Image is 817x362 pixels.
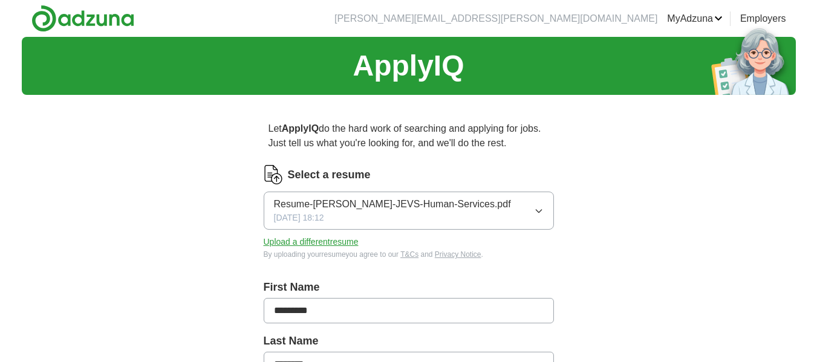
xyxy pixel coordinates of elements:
[274,197,511,212] span: Resume-[PERSON_NAME]-JEVS-Human-Services.pdf
[264,192,554,230] button: Resume-[PERSON_NAME]-JEVS-Human-Services.pdf[DATE] 18:12
[264,333,554,349] label: Last Name
[334,11,657,26] li: [PERSON_NAME][EMAIL_ADDRESS][PERSON_NAME][DOMAIN_NAME]
[435,250,481,259] a: Privacy Notice
[274,212,324,224] span: [DATE] 18:12
[264,279,554,296] label: First Name
[353,44,464,88] h1: ApplyIQ
[264,117,554,155] p: Let do the hard work of searching and applying for jobs. Just tell us what you're looking for, an...
[31,5,134,32] img: Adzuna logo
[264,236,359,248] button: Upload a differentresume
[288,167,371,183] label: Select a resume
[264,249,554,260] div: By uploading your resume you agree to our and .
[400,250,418,259] a: T&Cs
[282,123,319,134] strong: ApplyIQ
[264,165,283,184] img: CV Icon
[667,11,723,26] a: MyAdzuna
[740,11,786,26] a: Employers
